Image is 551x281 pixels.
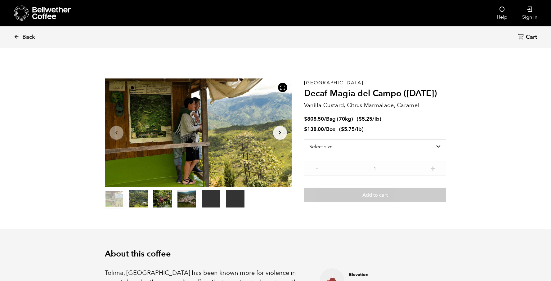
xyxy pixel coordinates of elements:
span: /lb [355,126,362,133]
button: - [313,165,321,171]
span: $ [341,126,344,133]
h2: Decaf Magia del Campo ([DATE]) [304,88,446,99]
bdi: 808.50 [304,115,324,123]
h4: Elevation [349,272,437,278]
button: Add to cart [304,188,446,202]
span: / [324,115,326,123]
bdi: 138.00 [304,126,324,133]
span: $ [304,126,307,133]
span: Box [326,126,335,133]
span: /lb [372,115,379,123]
span: / [324,126,326,133]
span: Cart [526,33,537,41]
bdi: 5.75 [341,126,355,133]
p: Vanilla Custard, Citrus Marmalade, Caramel [304,101,446,109]
a: Cart [518,33,539,42]
video: Your browser does not support the video tag. [226,190,244,207]
span: Bag (70kg) [326,115,353,123]
span: $ [359,115,362,123]
video: Your browser does not support the video tag. [202,190,220,207]
button: + [429,165,437,171]
span: $ [304,115,307,123]
bdi: 5.25 [359,115,372,123]
span: ( ) [357,115,381,123]
span: ( ) [339,126,364,133]
h2: About this coffee [105,249,446,259]
span: Back [22,33,35,41]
